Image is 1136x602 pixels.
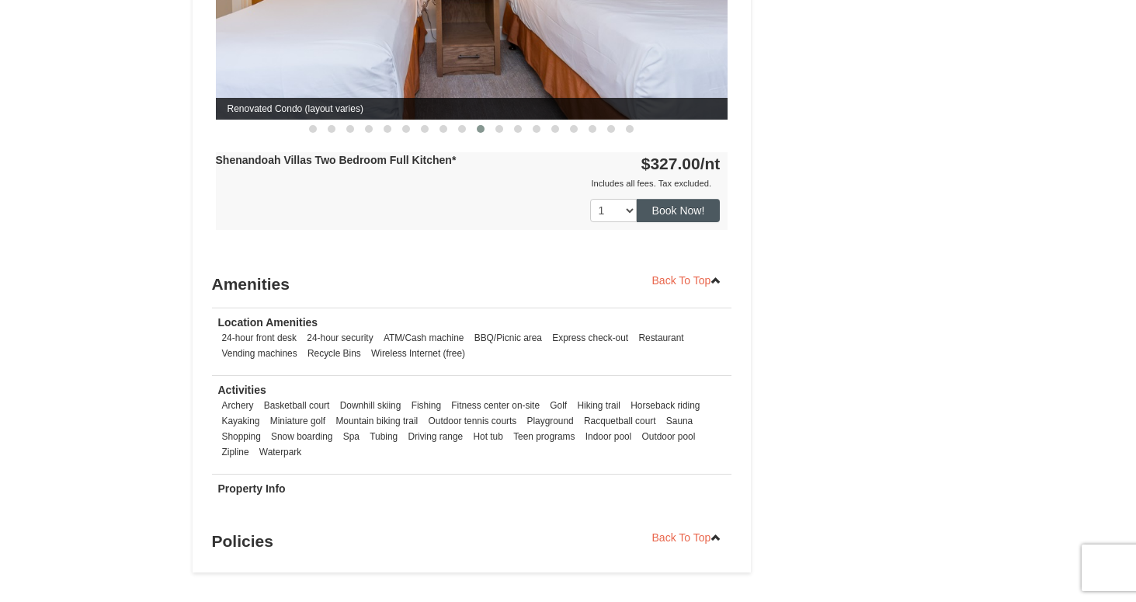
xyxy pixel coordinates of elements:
[260,398,334,413] li: Basketball court
[218,482,286,495] strong: Property Info
[339,429,363,444] li: Spa
[425,413,521,429] li: Outdoor tennis courts
[447,398,544,413] li: Fitness center on-site
[216,176,721,191] div: Includes all fees. Tax excluded.
[336,398,405,413] li: Downhill skiing
[627,398,703,413] li: Horseback riding
[366,429,401,444] li: Tubing
[332,413,422,429] li: Mountain biking trail
[266,413,329,429] li: Miniature golf
[218,398,258,413] li: Archery
[641,155,721,172] strong: $327.00
[573,398,624,413] li: Hiking trail
[218,413,264,429] li: Kayaking
[700,155,721,172] span: /nt
[212,269,732,300] h3: Amenities
[304,346,365,361] li: Recycle Bins
[218,444,253,460] li: Zipline
[212,526,732,557] h3: Policies
[408,398,445,413] li: Fishing
[218,316,318,329] strong: Location Amenities
[216,154,457,166] strong: Shenandoah Villas Two Bedroom Full Kitchen*
[469,429,506,444] li: Hot tub
[509,429,578,444] li: Teen programs
[404,429,467,444] li: Driving range
[218,330,301,346] li: 24-hour front desk
[582,429,636,444] li: Indoor pool
[662,413,697,429] li: Sauna
[580,413,660,429] li: Racquetball court
[267,429,336,444] li: Snow boarding
[218,429,265,444] li: Shopping
[380,330,468,346] li: ATM/Cash machine
[546,398,571,413] li: Golf
[367,346,469,361] li: Wireless Internet (free)
[216,98,728,120] span: Renovated Condo (layout varies)
[218,384,266,396] strong: Activities
[642,526,732,549] a: Back To Top
[523,413,578,429] li: Playground
[255,444,305,460] li: Waterpark
[638,429,700,444] li: Outdoor pool
[471,330,546,346] li: BBQ/Picnic area
[634,330,687,346] li: Restaurant
[303,330,377,346] li: 24-hour security
[637,199,721,222] button: Book Now!
[642,269,732,292] a: Back To Top
[548,330,632,346] li: Express check-out
[218,346,301,361] li: Vending machines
